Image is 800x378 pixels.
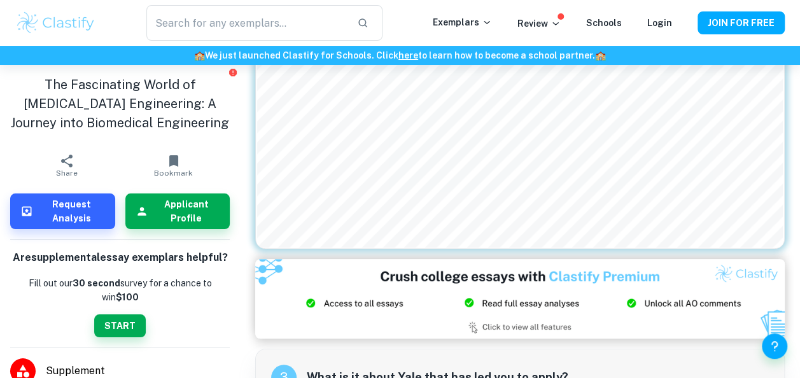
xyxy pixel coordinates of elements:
[517,17,561,31] p: Review
[13,250,228,266] h6: Are supplemental essay exemplars helpful?
[125,193,230,229] button: Applicant Profile
[73,278,120,288] b: 30 second
[698,11,785,34] button: JOIN FOR FREE
[10,276,230,304] p: Fill out our survey for a chance to win
[10,75,230,132] h1: The Fascinating World of [MEDICAL_DATA] Engineering: A Journey into Biomedical Engineering
[146,5,346,41] input: Search for any exemplars...
[120,148,227,183] button: Bookmark
[3,48,797,62] h6: We just launched Clastify for Schools. Click to learn how to become a school partner.
[56,169,78,178] span: Share
[647,18,672,28] a: Login
[595,50,606,60] span: 🏫
[255,259,785,339] img: Ad
[398,50,418,60] a: here
[10,193,115,229] button: Request Analysis
[94,314,146,337] button: START
[154,169,193,178] span: Bookmark
[586,18,622,28] a: Schools
[228,67,237,77] button: Report issue
[38,197,105,225] h6: Request Analysis
[15,10,96,36] img: Clastify logo
[433,15,492,29] p: Exemplars
[194,50,205,60] span: 🏫
[116,292,139,302] strong: $100
[13,148,120,183] button: Share
[762,333,787,359] button: Help and Feedback
[153,197,220,225] h6: Applicant Profile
